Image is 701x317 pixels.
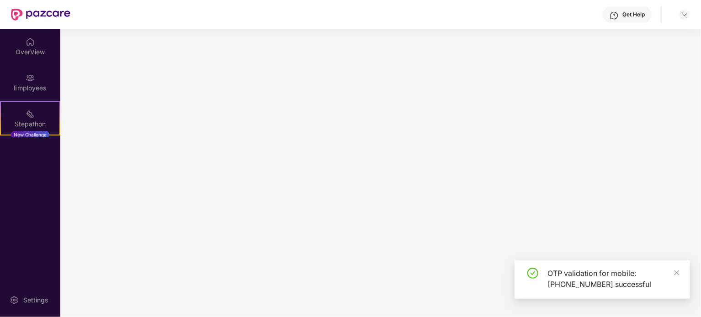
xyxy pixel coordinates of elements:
[10,296,19,305] img: svg+xml;base64,PHN2ZyBpZD0iU2V0dGluZy0yMHgyMCIgeG1sbnM9Imh0dHA6Ly93d3cudzMub3JnLzIwMDAvc3ZnIiB3aW...
[26,109,35,119] img: svg+xml;base64,PHN2ZyB4bWxucz0iaHR0cDovL3d3dy53My5vcmcvMjAwMC9zdmciIHdpZHRoPSIyMSIgaGVpZ2h0PSIyMC...
[681,11,688,18] img: svg+xml;base64,PHN2ZyBpZD0iRHJvcGRvd24tMzJ4MzIiIHhtbG5zPSJodHRwOi8vd3d3LnczLm9yZy8yMDAwL3N2ZyIgd2...
[21,296,51,305] div: Settings
[674,270,680,276] span: close
[1,120,59,129] div: Stepathon
[610,11,619,20] img: svg+xml;base64,PHN2ZyBpZD0iSGVscC0zMngzMiIgeG1sbnM9Imh0dHA6Ly93d3cudzMub3JnLzIwMDAvc3ZnIiB3aWR0aD...
[527,268,538,279] span: check-circle
[26,37,35,47] img: svg+xml;base64,PHN2ZyBpZD0iSG9tZSIgeG1sbnM9Imh0dHA6Ly93d3cudzMub3JnLzIwMDAvc3ZnIiB3aWR0aD0iMjAiIG...
[11,9,70,21] img: New Pazcare Logo
[547,268,679,290] div: OTP validation for mobile: [PHONE_NUMBER] successful
[11,131,49,138] div: New Challenge
[622,11,645,18] div: Get Help
[26,73,35,83] img: svg+xml;base64,PHN2ZyBpZD0iRW1wbG95ZWVzIiB4bWxucz0iaHR0cDovL3d3dy53My5vcmcvMjAwMC9zdmciIHdpZHRoPS...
